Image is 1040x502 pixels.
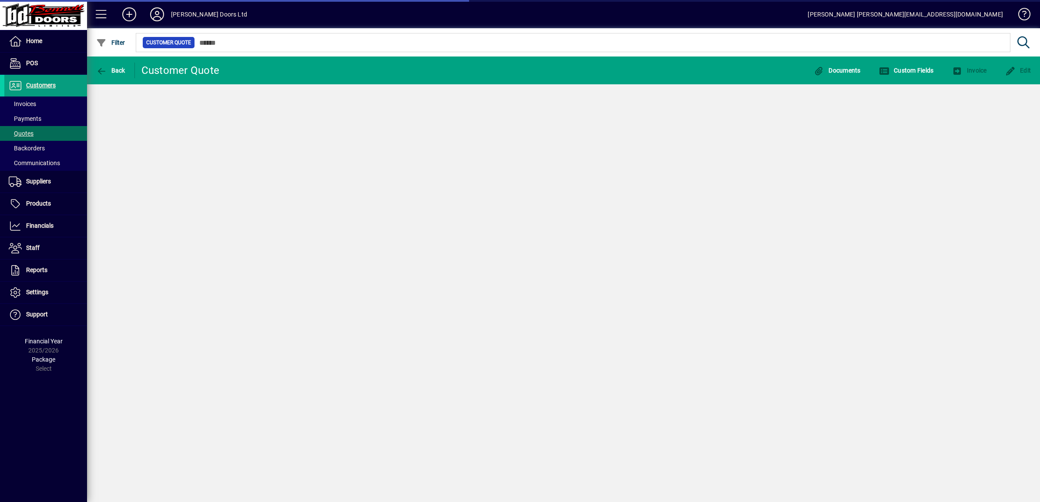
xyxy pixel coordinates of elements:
span: Payments [9,115,41,122]
span: Financials [26,222,54,229]
button: Back [94,63,127,78]
button: Invoice [949,63,989,78]
span: Backorders [9,145,45,152]
button: Documents [812,63,863,78]
span: Customers [26,82,56,89]
a: POS [4,53,87,74]
app-page-header-button: Back [87,63,135,78]
a: Suppliers [4,171,87,193]
button: Edit [1003,63,1033,78]
a: Communications [4,156,87,170]
a: Payments [4,111,87,126]
span: Documents [814,67,861,74]
div: [PERSON_NAME] Doors Ltd [171,7,247,21]
span: Products [26,200,51,207]
span: Home [26,37,42,44]
span: Reports [26,266,47,273]
span: Back [96,67,125,74]
a: Financials [4,215,87,237]
span: Custom Fields [879,67,934,74]
span: Support [26,311,48,318]
div: [PERSON_NAME] [PERSON_NAME][EMAIL_ADDRESS][DOMAIN_NAME] [808,7,1003,21]
button: Filter [94,35,127,50]
span: Customer Quote [146,38,191,47]
span: Edit [1005,67,1031,74]
span: Invoices [9,100,36,107]
a: Settings [4,282,87,303]
div: Customer Quote [141,63,220,77]
span: Quotes [9,130,34,137]
a: Staff [4,237,87,259]
span: Financial Year [25,338,63,345]
span: Package [32,356,55,363]
a: Knowledge Base [1012,2,1029,30]
button: Custom Fields [877,63,936,78]
button: Add [115,7,143,22]
a: Products [4,193,87,215]
a: Invoices [4,96,87,111]
span: Settings [26,289,48,296]
span: Communications [9,160,60,166]
span: Filter [96,39,125,46]
a: Home [4,30,87,52]
span: Suppliers [26,178,51,185]
span: POS [26,60,38,66]
a: Reports [4,259,87,281]
span: Invoice [952,67,986,74]
button: Profile [143,7,171,22]
a: Support [4,304,87,326]
a: Backorders [4,141,87,156]
span: Staff [26,244,40,251]
a: Quotes [4,126,87,141]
